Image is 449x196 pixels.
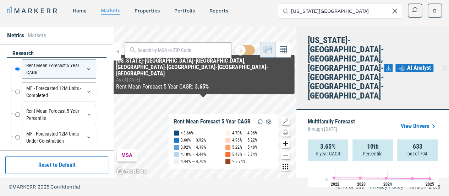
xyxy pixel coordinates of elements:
div: 5.22% — 5.48% [232,144,258,151]
div: 5.48% — 5.74% [232,151,258,158]
a: MARKERR [7,6,59,16]
div: MF - Forecasted 12M Units - Under Construction [22,128,96,147]
a: Mapbox logo [116,167,147,175]
canvas: Map [114,27,296,178]
button: Reset to Default [5,156,108,174]
button: AI Analyst [395,64,433,72]
div: Rent Mean Forecast 5 Year CAGR [22,59,96,79]
div: [US_STATE]-[GEOGRAPHIC_DATA]-[GEOGRAPHIC_DATA], [GEOGRAPHIC_DATA]-[GEOGRAPHIC_DATA]-[GEOGRAPHIC_D... [116,58,290,77]
div: 4.96% — 5.22% [232,137,258,144]
button: Other options map button [281,162,290,171]
div: < 3.66% [181,129,194,137]
span: AI Analyst [407,64,431,72]
div: > 5.74% [232,158,246,165]
p: 5-year CAGR [316,150,340,157]
button: Change style map button [281,128,290,137]
div: 4.18% — 4.44% [181,151,206,158]
strong: 3.65% [320,143,336,150]
a: Portfolio [174,8,195,14]
span: © [9,184,12,190]
button: D [428,4,442,18]
div: Rent Mean Forecast 5 Year CAGR [174,118,251,125]
button: Zoom in map button [281,139,290,148]
text: 2025 YTD [426,182,434,192]
div: 3.92% — 4.18% [181,144,206,151]
div: As of : [DATE] [116,77,290,83]
div: 3.66% — 3.92% [181,137,206,144]
path: Wednesday, 14 Dec, 19:00, 59,953.5. Washington-Arlington-Alexandria, DC-VA-MD-WV. [359,176,362,179]
b: 3.65% [195,83,209,90]
text: 2024 [383,182,391,187]
span: 2025 | [38,184,50,190]
path: Tuesday, 14 Dec, 19:00, 59,409. Washington-Arlington-Alexandria, DC-VA-MD-WV. [333,176,335,179]
path: Thursday, 14 Dec, 19:00, 51,962.5. Washington-Arlington-Alexandria, DC-VA-MD-WV. [385,176,388,179]
li: Metrics [7,31,24,40]
span: MARKERR [12,184,38,190]
path: Thursday, 14 Aug, 20:00, 31,764. Washington-Arlington-Alexandria, DC-VA-MD-WV. [428,177,431,180]
div: MSA [117,149,137,161]
span: through [DATE] [308,125,355,134]
text: 2023 [357,182,366,187]
text: 0 [325,177,328,182]
a: reports [209,8,228,14]
input: Search by MSA or ZIP Code [138,47,228,54]
path: Saturday, 14 Dec, 19:00, 36,889. Washington-Arlington-Alexandria, DC-VA-MD-WV. [411,177,414,180]
p: Multifamily Forecast [308,119,355,134]
p: Percentile [363,150,383,157]
h4: [US_STATE]-[GEOGRAPHIC_DATA]-[GEOGRAPHIC_DATA], [GEOGRAPHIC_DATA]-[GEOGRAPHIC_DATA]-[GEOGRAPHIC_D... [308,36,384,100]
button: Zoom out map button [281,151,290,159]
div: 4.70% — 4.96% [232,129,258,137]
button: Show/Hide Legend Map Button [281,117,290,125]
a: markets [101,7,120,13]
text: 2022 [331,182,339,187]
img: Settings [264,117,273,126]
div: Map Tooltip Content [116,58,290,91]
img: Reload Legend [256,117,264,126]
li: Markets [28,31,46,40]
span: Confidential [50,184,80,190]
div: 4.44% — 4.70% [181,158,206,165]
a: View Drivers [401,122,438,131]
div: Rent Mean Forecast 5 Year CAGR : [116,83,290,91]
div: research [7,49,106,58]
div: Rent Mean Forecast 5 Year Percentile [22,105,96,124]
strong: 633 [413,143,422,150]
div: MF - Forecasted 12M Units - Completed [22,82,96,101]
a: home [73,8,87,14]
p: out of 704 [407,150,427,157]
strong: 10th [367,143,379,150]
span: D [433,7,437,14]
a: properties [135,8,160,14]
input: Search by MSA, ZIP, Property Name, or Address [291,4,398,18]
